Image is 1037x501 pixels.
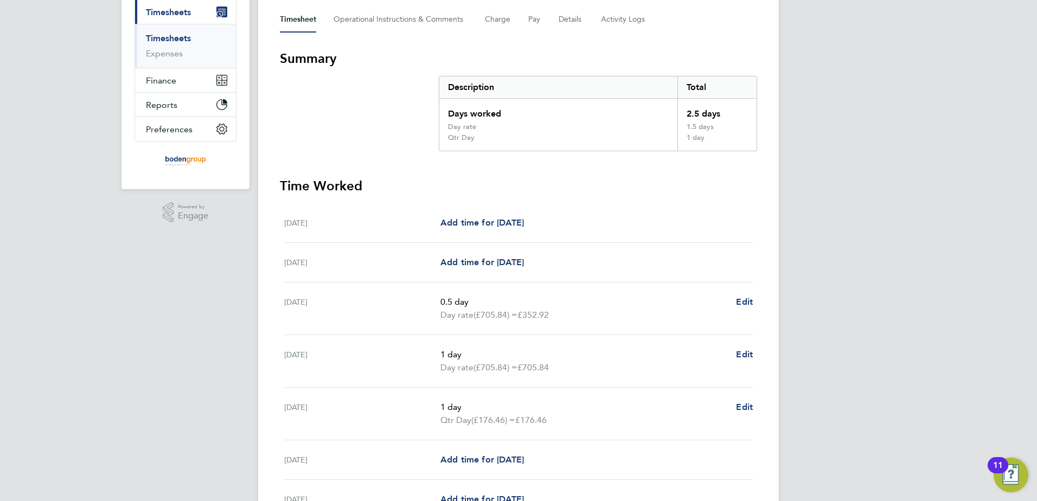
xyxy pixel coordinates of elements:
a: Edit [736,401,753,414]
div: [DATE] [284,453,440,466]
div: Days worked [439,99,677,123]
span: Edit [736,297,753,307]
span: £176.46 [515,415,547,425]
button: Pay [528,7,541,33]
span: Edit [736,402,753,412]
h3: Summary [280,50,757,67]
div: 1 day [677,133,757,151]
button: Charge [485,7,511,33]
a: Edit [736,296,753,309]
div: [DATE] [284,348,440,374]
button: Reports [135,93,236,117]
div: Qtr Day [448,133,475,142]
p: 0.5 day [440,296,727,309]
span: Add time for [DATE] [440,217,524,228]
span: Qtr Day [440,414,471,427]
span: £352.92 [517,310,549,320]
a: Add time for [DATE] [440,453,524,466]
span: Day rate [440,309,473,322]
span: £705.84 [517,362,549,372]
div: Description [439,76,677,98]
p: 1 day [440,401,727,414]
span: Add time for [DATE] [440,257,524,267]
a: Expenses [146,48,183,59]
div: Timesheets [135,24,236,68]
span: Add time for [DATE] [440,454,524,465]
span: Preferences [146,124,193,134]
span: Finance [146,75,176,86]
button: Operational Instructions & Comments [334,7,468,33]
button: Preferences [135,117,236,141]
a: Add time for [DATE] [440,256,524,269]
img: boden-group-logo-retina.png [162,152,210,170]
button: Timesheet [280,7,316,33]
div: 1.5 days [677,123,757,133]
span: Reports [146,100,177,110]
span: Day rate [440,361,473,374]
div: [DATE] [284,401,440,427]
button: Finance [135,68,236,92]
div: [DATE] [284,256,440,269]
a: Powered byEngage [163,202,209,223]
button: Activity Logs [601,7,646,33]
button: Open Resource Center, 11 new notifications [994,458,1028,492]
p: 1 day [440,348,727,361]
div: 11 [993,465,1003,479]
a: Go to home page [135,152,236,170]
span: (£705.84) = [473,362,517,372]
span: Edit [736,349,753,359]
a: Edit [736,348,753,361]
a: Add time for [DATE] [440,216,524,229]
span: (£705.84) = [473,310,517,320]
a: Timesheets [146,33,191,43]
div: [DATE] [284,216,440,229]
span: Powered by [178,202,208,211]
div: [DATE] [284,296,440,322]
div: 2.5 days [677,99,757,123]
h3: Time Worked [280,177,757,195]
span: Timesheets [146,7,191,17]
div: Summary [439,76,757,151]
span: (£176.46) = [471,415,515,425]
span: Engage [178,211,208,221]
button: Details [559,7,584,33]
div: Total [677,76,757,98]
div: Day rate [448,123,476,131]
